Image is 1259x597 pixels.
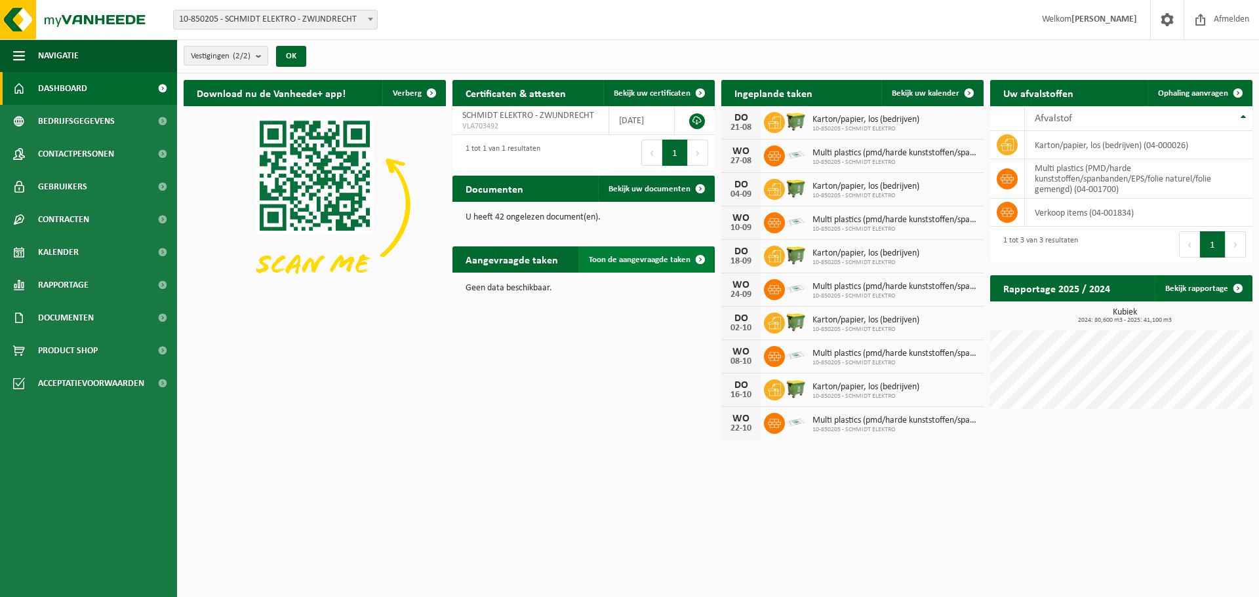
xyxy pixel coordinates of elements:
span: 10-850205 - SCHMIDT ELEKTRO [812,359,977,367]
span: Product Shop [38,334,98,367]
button: Next [688,140,708,166]
span: Acceptatievoorwaarden [38,367,144,400]
h2: Uw afvalstoffen [990,80,1087,106]
img: LP-SK-00500-LPE-16 [785,411,807,433]
button: 1 [662,140,688,166]
div: DO [728,246,754,257]
span: Bekijk uw documenten [609,185,690,193]
span: Verberg [393,89,422,98]
span: 10-850205 - SCHMIDT ELEKTRO [812,393,919,400]
span: 10-850205 - SCHMIDT ELEKTRO - ZWIJNDRECHT [173,10,378,29]
span: Rapportage [38,269,89,301]
div: 24-09 [728,290,754,299]
span: Navigatie [38,39,79,72]
div: 27-08 [728,157,754,166]
td: [DATE] [609,106,675,135]
button: Vestigingen(2/2) [184,46,268,66]
img: WB-1100-HPE-GN-50 [785,311,807,333]
div: WO [728,280,754,290]
div: DO [728,180,754,190]
button: OK [276,46,306,67]
div: 02-10 [728,324,754,333]
span: Contactpersonen [38,138,114,170]
a: Toon de aangevraagde taken [578,246,713,273]
div: DO [728,113,754,123]
div: WO [728,213,754,223]
span: Toon de aangevraagde taken [589,256,690,264]
a: Bekijk uw documenten [598,176,713,202]
span: Dashboard [38,72,87,105]
span: 10-850205 - SCHMIDT ELEKTRO [812,225,977,233]
button: 1 [1200,231,1226,258]
button: Previous [641,140,662,166]
span: 10-850205 - SCHMIDT ELEKTRO [812,125,919,133]
span: 10-850205 - SCHMIDT ELEKTRO [812,159,977,166]
td: karton/papier, los (bedrijven) (04-000026) [1025,131,1252,159]
div: WO [728,146,754,157]
div: 21-08 [728,123,754,132]
span: 10-850205 - SCHMIDT ELEKTRO - ZWIJNDRECHT [174,10,377,29]
span: Karton/papier, los (bedrijven) [812,382,919,393]
span: Contracten [38,203,89,236]
a: Bekijk uw certificaten [603,80,713,106]
span: Bekijk uw kalender [892,89,959,98]
a: Ophaling aanvragen [1148,80,1251,106]
img: WB-1100-HPE-GN-50 [785,110,807,132]
span: VLA703492 [462,121,599,132]
span: Vestigingen [191,47,250,66]
h2: Certificaten & attesten [452,80,579,106]
div: DO [728,380,754,391]
div: WO [728,347,754,357]
span: 10-850205 - SCHMIDT ELEKTRO [812,259,919,267]
span: Multi plastics (pmd/harde kunststoffen/spanbanden/eps/folie naturel/folie gemeng... [812,148,977,159]
img: LP-SK-00500-LPE-16 [785,344,807,366]
img: WB-1100-HPE-GN-50 [785,377,807,400]
div: 10-09 [728,223,754,233]
h2: Download nu de Vanheede+ app! [184,80,359,106]
span: Gebruikers [38,170,87,203]
button: Next [1226,231,1246,258]
h2: Rapportage 2025 / 2024 [990,275,1123,301]
div: WO [728,414,754,424]
p: Geen data beschikbaar. [466,284,702,293]
count: (2/2) [233,52,250,60]
button: Previous [1179,231,1200,258]
img: LP-SK-00500-LPE-16 [785,210,807,233]
img: LP-SK-00500-LPE-16 [785,144,807,166]
span: Bedrijfsgegevens [38,105,115,138]
span: Multi plastics (pmd/harde kunststoffen/spanbanden/eps/folie naturel/folie gemeng... [812,282,977,292]
span: Karton/papier, los (bedrijven) [812,182,919,192]
img: Download de VHEPlus App [184,106,446,303]
div: 1 tot 3 van 3 resultaten [997,230,1078,259]
span: Ophaling aanvragen [1158,89,1228,98]
td: multi plastics (PMD/harde kunststoffen/spanbanden/EPS/folie naturel/folie gemengd) (04-001700) [1025,159,1252,199]
span: Afvalstof [1035,113,1072,124]
div: DO [728,313,754,324]
span: 2024: 80,600 m3 - 2025: 41,100 m3 [997,317,1252,324]
span: Karton/papier, los (bedrijven) [812,115,919,125]
img: WB-1100-HPE-GN-50 [785,244,807,266]
img: LP-SK-00500-LPE-16 [785,277,807,299]
div: 04-09 [728,190,754,199]
span: SCHMIDT ELEKTRO - ZWIJNDRECHT [462,111,594,121]
span: 10-850205 - SCHMIDT ELEKTRO [812,192,919,200]
div: 22-10 [728,424,754,433]
a: Bekijk rapportage [1155,275,1251,301]
div: 08-10 [728,357,754,366]
span: 10-850205 - SCHMIDT ELEKTRO [812,426,977,434]
p: U heeft 42 ongelezen document(en). [466,213,702,222]
h2: Documenten [452,176,536,201]
span: 10-850205 - SCHMIDT ELEKTRO [812,326,919,334]
strong: [PERSON_NAME] [1071,14,1137,24]
span: 10-850205 - SCHMIDT ELEKTRO [812,292,977,300]
div: 18-09 [728,257,754,266]
a: Bekijk uw kalender [881,80,982,106]
span: Kalender [38,236,79,269]
span: Multi plastics (pmd/harde kunststoffen/spanbanden/eps/folie naturel/folie gemeng... [812,415,977,426]
span: Multi plastics (pmd/harde kunststoffen/spanbanden/eps/folie naturel/folie gemeng... [812,349,977,359]
h3: Kubiek [997,308,1252,324]
button: Verberg [382,80,445,106]
h2: Aangevraagde taken [452,246,571,272]
h2: Ingeplande taken [721,80,826,106]
span: Multi plastics (pmd/harde kunststoffen/spanbanden/eps/folie naturel/folie gemeng... [812,215,977,225]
